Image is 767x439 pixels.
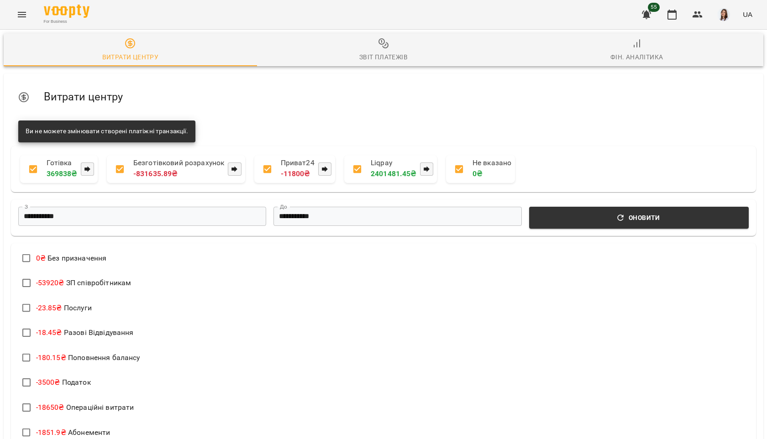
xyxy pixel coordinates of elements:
span: -3500 ₴ [36,378,60,387]
button: Menu [11,4,33,26]
span: -180.15 ₴ [36,353,66,362]
span: 0 ₴ [36,254,46,262]
p: -831635.89 ₴ [133,168,225,179]
p: Приват24 [281,159,315,167]
div: Звіт платежів [359,52,408,63]
span: ЗП співробітникам [36,278,131,287]
span: Послуги [36,303,92,312]
div: Ви не можете змінювати створені платіжні транзакції. [26,123,188,140]
p: 0 ₴ [473,168,511,179]
span: -18.45 ₴ [36,328,62,337]
span: Операційні витрати [36,403,134,412]
span: Оновити [535,212,743,223]
h5: Витрати центру [44,90,749,104]
span: -18650 ₴ [36,403,64,412]
p: Готівка [47,159,77,167]
div: Фін. Аналітика [610,52,663,63]
span: -53920 ₴ [36,278,64,287]
span: Разові Відвідування [36,328,134,337]
img: 254062d7435ce010e47df81fbdad6a99.jpg [717,8,730,21]
div: Витрати центру [102,52,159,63]
span: Податок [36,378,91,387]
span: 55 [648,3,660,12]
p: -11800 ₴ [281,168,315,179]
p: 2401481.45 ₴ [371,168,416,179]
span: Поповнення балансу [36,353,140,362]
p: Безготівковий розрахунок [133,159,225,167]
span: Без призначення [36,254,107,262]
button: UA [739,6,756,23]
img: Voopty Logo [44,5,89,18]
p: Не вказано [473,159,511,167]
p: Liqpay [371,159,416,167]
span: -23.85 ₴ [36,303,62,312]
span: UA [743,10,752,19]
p: 369838 ₴ [47,168,77,179]
span: Абонементи [36,428,110,437]
span: For Business [44,19,89,25]
button: Оновити [529,207,749,229]
span: -1851.9 ₴ [36,428,66,437]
